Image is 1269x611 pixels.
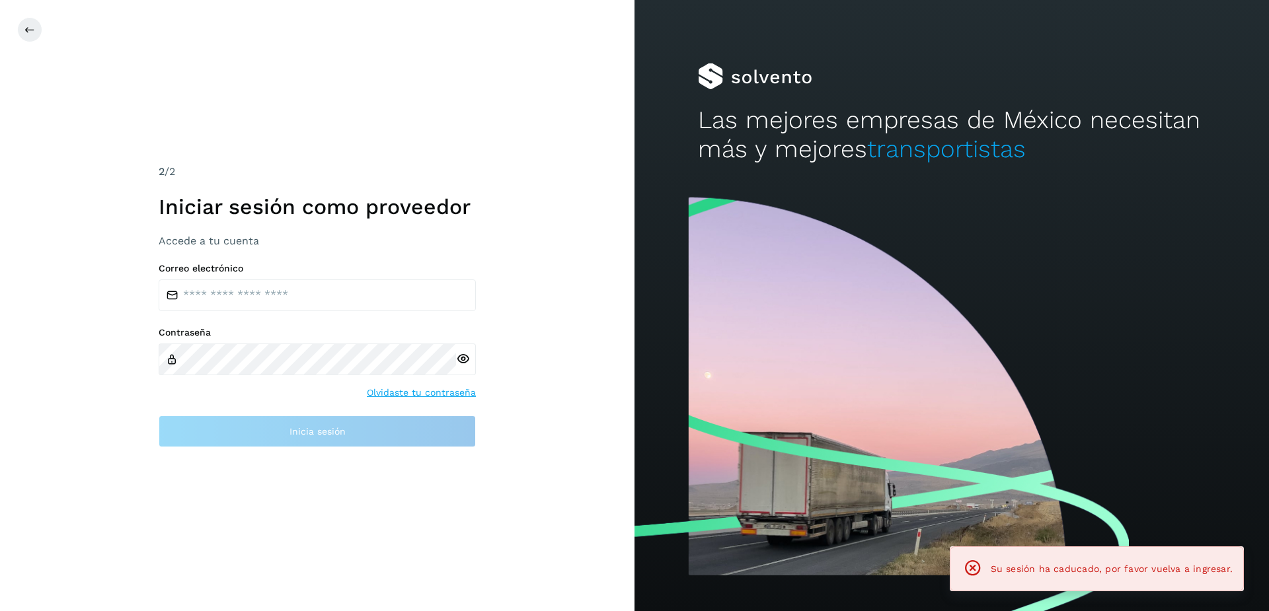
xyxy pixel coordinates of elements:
[867,135,1026,163] span: transportistas
[159,415,476,447] button: Inicia sesión
[159,165,165,178] span: 2
[289,427,346,436] span: Inicia sesión
[698,106,1206,164] h2: Las mejores empresas de México necesitan más y mejores
[367,386,476,400] a: Olvidaste tu contraseña
[159,194,476,219] h1: Iniciar sesión como proveedor
[159,234,476,247] h3: Accede a tu cuenta
[159,164,476,180] div: /2
[991,563,1233,574] span: Su sesión ha caducado, por favor vuelva a ingresar.
[159,263,476,274] label: Correo electrónico
[159,327,476,338] label: Contraseña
